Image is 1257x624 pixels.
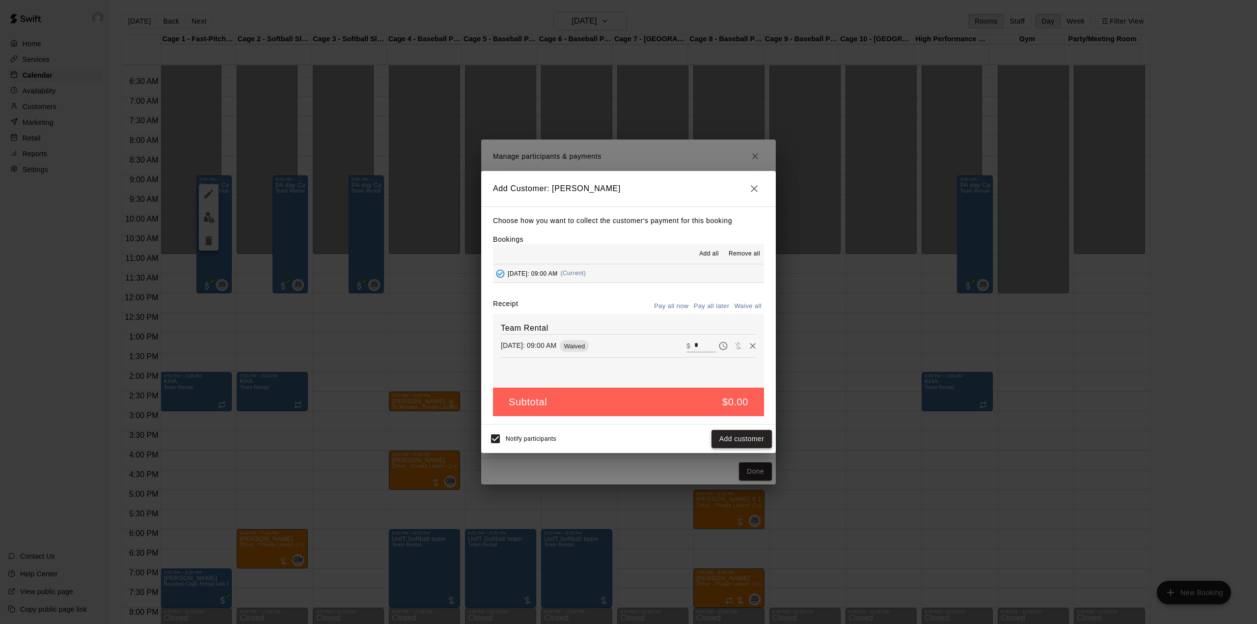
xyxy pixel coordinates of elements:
button: Remove all [725,246,764,262]
h5: $0.00 [722,396,748,409]
span: Remove all [729,249,760,259]
span: Waived [560,342,589,350]
label: Bookings [493,235,523,243]
h6: Team Rental [501,322,756,335]
span: [DATE]: 09:00 AM [508,270,558,277]
p: $ [686,341,690,351]
h5: Subtotal [509,396,547,409]
span: Pay later [716,341,731,349]
p: Choose how you want to collect the customer's payment for this booking [493,215,764,227]
button: Remove [745,339,760,353]
span: Add all [699,249,719,259]
button: Add customer [711,430,772,448]
p: [DATE]: 09:00 AM [501,340,556,350]
label: Receipt [493,299,518,314]
button: Pay all later [691,299,732,314]
button: Waive all [732,299,764,314]
button: Pay all now [652,299,691,314]
span: Notify participants [506,436,556,443]
button: Added - Collect Payment [493,266,508,281]
h2: Add Customer: [PERSON_NAME] [481,171,776,206]
button: Add all [693,246,725,262]
button: Added - Collect Payment[DATE]: 09:00 AM(Current) [493,264,764,283]
span: Waive payment [731,341,745,349]
span: (Current) [561,270,586,277]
